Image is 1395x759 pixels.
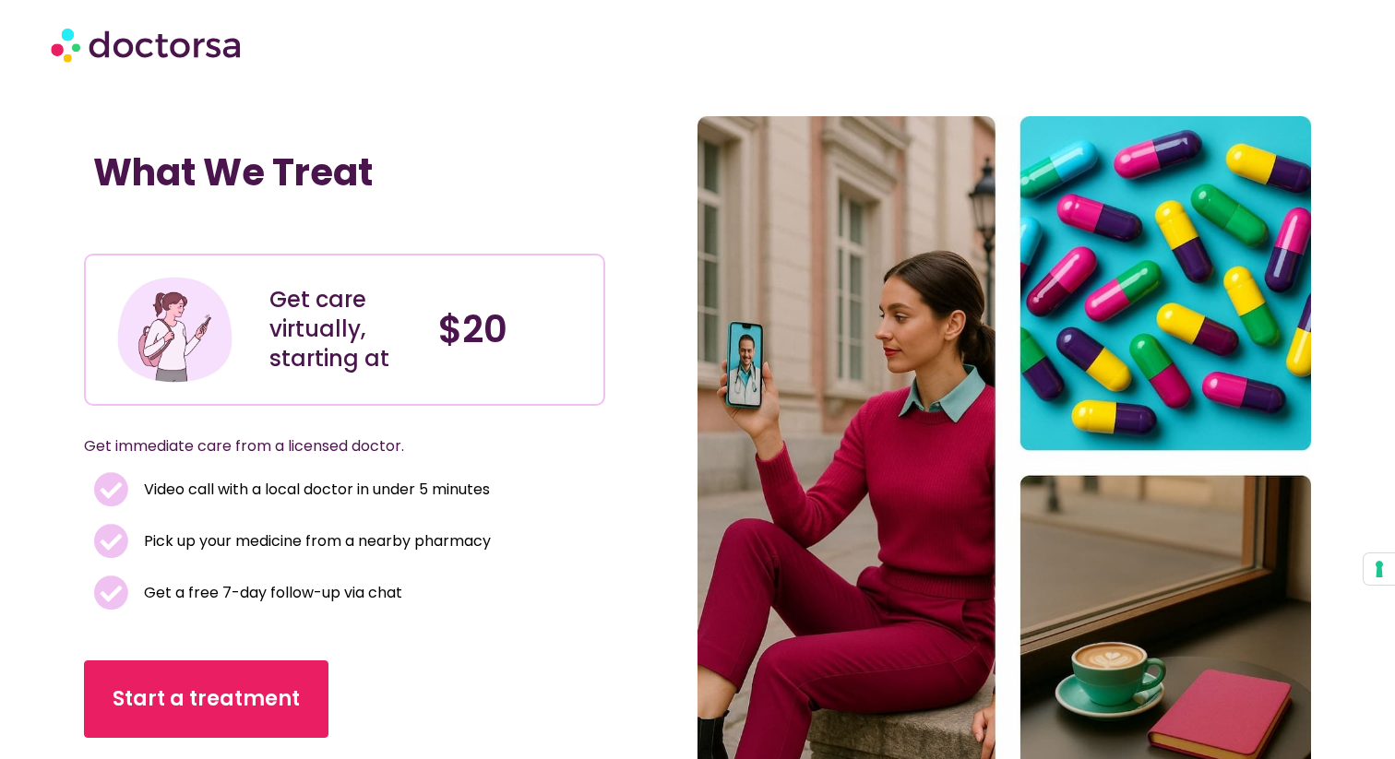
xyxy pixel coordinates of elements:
[139,477,490,503] span: Video call with a local doctor in under 5 minutes
[438,307,590,351] h4: $20
[269,285,421,374] div: Get care virtually, starting at
[113,684,300,714] span: Start a treatment
[93,150,597,195] h1: What We Treat
[139,528,491,554] span: Pick up your medicine from a nearby pharmacy
[139,580,402,606] span: Get a free 7-day follow-up via chat
[1364,553,1395,585] button: Your consent preferences for tracking technologies
[114,269,235,390] img: Illustration depicting a young woman in a casual outfit, engaged with her smartphone. She has a p...
[93,213,370,235] iframe: Customer reviews powered by Trustpilot
[84,660,328,738] a: Start a treatment
[84,433,562,459] p: Get immediate care from a licensed doctor.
